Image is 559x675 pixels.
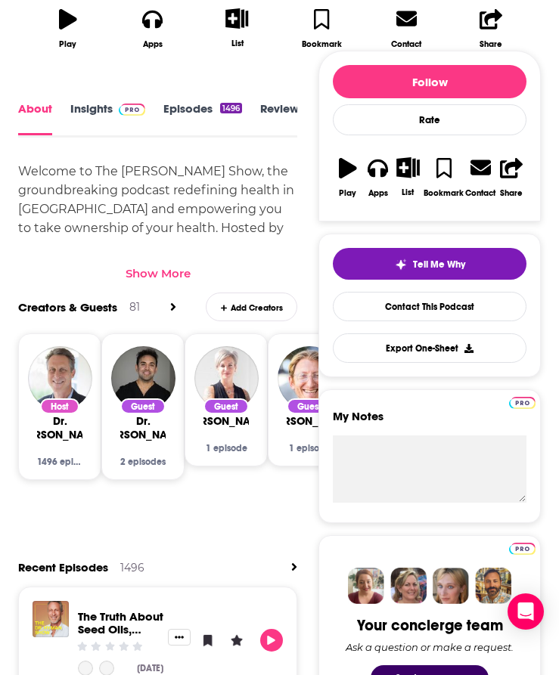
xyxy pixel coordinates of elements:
[500,188,523,198] div: Share
[225,629,248,652] button: Leave a Rating
[424,188,464,198] div: Bookmark
[28,346,92,410] img: Dr. Mark Hyman
[137,663,163,673] div: [DATE]
[267,413,352,427] span: [PERSON_NAME]
[197,629,219,652] button: Bookmark Episode
[402,187,414,197] div: List
[333,147,363,207] button: Play
[120,456,166,466] div: 2 episodes
[18,101,52,135] a: About
[101,413,186,441] span: Dr. [PERSON_NAME]
[260,101,304,135] a: Reviews
[395,259,407,271] img: tell me why sparkle
[509,397,536,409] img: Podchaser Pro
[76,640,144,652] div: Community Rating: 0 out of 5
[346,641,514,653] div: Ask a question or make a request.
[40,398,79,414] div: Host
[163,101,242,135] a: Episodes1496
[496,147,526,207] button: Share
[357,616,503,635] div: Your concierge team
[333,409,526,435] label: My Notes
[168,629,191,646] button: Show More Button
[391,39,421,49] div: Contact
[475,568,511,604] img: Jon Profile
[143,39,163,49] div: Apps
[18,560,108,574] a: Recent Episodes
[465,187,495,198] div: Contact
[111,346,175,410] img: Dr. Adeel Khan
[363,147,393,207] button: Apps
[433,568,469,604] img: Jules Profile
[333,65,526,98] button: Follow
[184,413,269,427] a: Dr. Tyna Moore
[220,103,242,113] div: 1496
[129,300,140,314] div: 81
[260,629,283,652] button: Play
[119,104,145,116] img: Podchaser Pro
[348,568,384,604] img: Sydney Profile
[302,39,342,49] div: Bookmark
[508,593,544,630] div: Open Intercom Messenger
[206,293,297,320] div: Add Creators
[393,147,424,206] button: List
[267,413,352,427] a: Dr. Scott Sherr
[59,39,76,49] div: Play
[184,413,269,427] span: [PERSON_NAME]
[333,292,526,321] a: Contact This Podcast
[333,104,526,135] div: Rate
[333,248,526,280] button: tell me why sparkleTell Me Why
[333,333,526,363] button: Export One-Sheet
[509,395,536,409] a: Pro website
[390,568,427,604] img: Barbara Profile
[339,188,356,198] div: Play
[278,346,342,410] img: Dr. Scott Sherr
[170,300,176,314] a: View All
[509,540,536,555] a: Pro website
[231,39,244,48] div: List
[120,561,144,574] div: 1496
[287,442,332,453] div: 1 episode
[101,413,186,441] a: Dr. Adeel Khan
[368,188,388,198] div: Apps
[413,259,465,271] span: Tell Me Why
[70,101,145,135] a: InsightsPodchaser Pro
[203,398,249,414] div: Guest
[291,560,297,574] a: View All
[17,413,103,441] a: Dr. Mark Hyman
[37,456,82,466] div: 1496 episodes
[203,442,249,453] div: 1 episode
[194,346,259,410] img: Dr. Tyna Moore
[509,543,536,555] img: Podchaser Pro
[287,398,332,414] div: Guest
[480,39,502,49] div: Share
[33,601,69,637] img: The Truth About Seed Oils, Protein & What’s Actually Making Us Sick | Simon Hill
[17,413,103,441] span: Dr. [PERSON_NAME]
[18,300,117,314] a: Creators & Guests
[464,147,496,207] a: Contact
[423,147,464,207] button: Bookmark
[120,398,166,414] div: Guest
